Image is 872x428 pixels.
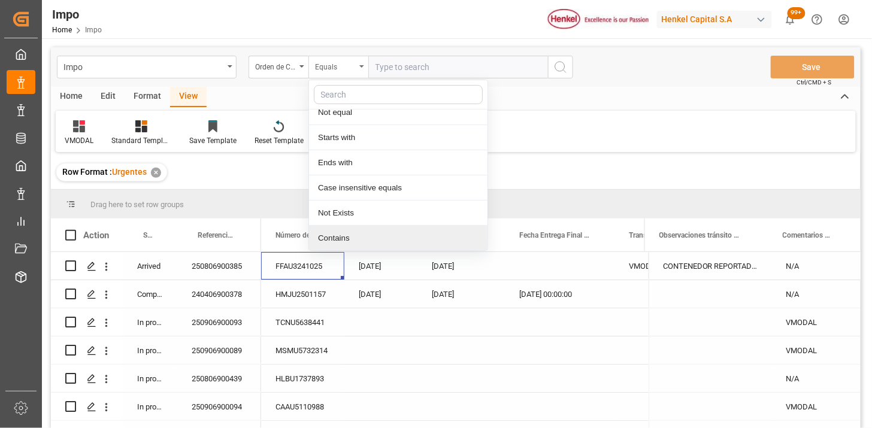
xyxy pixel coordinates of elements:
button: Help Center [804,6,831,33]
div: Press SPACE to select this row. [51,252,261,280]
div: Press SPACE to select this row. [51,280,261,308]
span: Número de Contenedor [275,231,319,239]
div: In progress [123,365,177,392]
div: Save Template [189,135,237,146]
div: N/A [772,280,861,308]
div: [DATE] [344,252,417,280]
div: 250906900089 [177,336,261,364]
span: Observaciones tránsito última milla [659,231,743,239]
div: Press SPACE to select this row. [51,336,261,365]
span: Status [143,231,152,239]
button: Henkel Capital S.A [657,8,777,31]
span: Urgentes [112,167,147,177]
div: Henkel Capital S.A [657,11,772,28]
div: VMODAL / ROFE [614,252,711,280]
a: Home [52,26,72,34]
div: Edit [92,87,125,107]
span: Comentarios Contenedor [783,231,832,239]
div: VMODAL [65,135,93,146]
div: Action [83,230,109,241]
div: In progress [123,336,177,364]
div: 240406900378 [177,280,261,308]
div: MSMU5732314 [261,336,344,364]
div: [DATE] [344,280,417,308]
button: close menu [308,56,368,78]
div: Contains [309,226,488,251]
div: CONTENEDOR REPORTADO DAÑADO | CAMBIO DE OPERADOR [649,252,772,280]
div: In progress [123,393,177,420]
div: 250806900385 [177,252,261,280]
div: Standard Templates [111,135,171,146]
div: In progress [123,308,177,336]
div: ✕ [151,168,161,178]
div: [DATE] [417,252,505,280]
div: HMJU2501157 [261,280,344,308]
div: Press SPACE to select this row. [649,365,861,393]
div: Press SPACE to select this row. [51,308,261,336]
div: Impo [52,5,102,23]
div: 250806900439 [177,365,261,392]
div: Case insensitive equals [309,175,488,201]
div: Format [125,87,170,107]
div: 250906900094 [177,393,261,420]
div: Home [51,87,92,107]
div: N/A [772,252,861,280]
span: Row Format : [62,167,112,177]
div: Press SPACE to select this row. [51,393,261,421]
div: Equals [315,59,356,72]
div: Press SPACE to select this row. [649,308,861,336]
div: CAAU5110988 [261,393,344,420]
div: TCNU5638441 [261,308,344,336]
span: Transporte Nal. (Nombre#Caja) [629,231,686,239]
div: Orden de Compra drv [255,59,296,72]
div: Arrived [123,252,177,280]
div: [DATE] [417,280,505,308]
span: Drag here to set row groups [90,200,184,209]
div: VMODAL [772,308,861,336]
div: Ends with [309,150,488,175]
span: Ctrl/CMD + S [797,78,832,87]
div: Press SPACE to select this row. [649,393,861,421]
span: 99+ [788,7,806,19]
div: Not Exists [309,201,488,226]
span: Referencia Leschaco [198,231,236,239]
div: Impo [63,59,223,74]
button: search button [548,56,573,78]
button: open menu [57,56,237,78]
div: 250906900093 [177,308,261,336]
div: Press SPACE to select this row. [51,365,261,393]
div: Reset Template [255,135,304,146]
div: HLBU1737893 [261,365,344,392]
div: Press SPACE to select this row. [649,336,861,365]
div: N/A [772,365,861,392]
input: Type to search [368,56,548,78]
button: show 101 new notifications [777,6,804,33]
button: open menu [249,56,308,78]
div: VMODAL [772,393,861,420]
div: Completed [123,280,177,308]
input: Search [314,85,483,104]
div: View [170,87,207,107]
button: Save [771,56,855,78]
div: VMODAL [772,336,861,364]
div: Press SPACE to select this row. [649,280,861,308]
div: Starts with [309,125,488,150]
div: Not equal [309,100,488,125]
img: Henkel%20logo.jpg_1689854090.jpg [548,9,649,30]
div: [DATE] 00:00:00 [505,280,614,308]
span: Fecha Entrega Final en [GEOGRAPHIC_DATA] [519,231,589,239]
div: Press SPACE to select this row. [649,252,861,280]
div: FFAU3241025 [261,252,344,280]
